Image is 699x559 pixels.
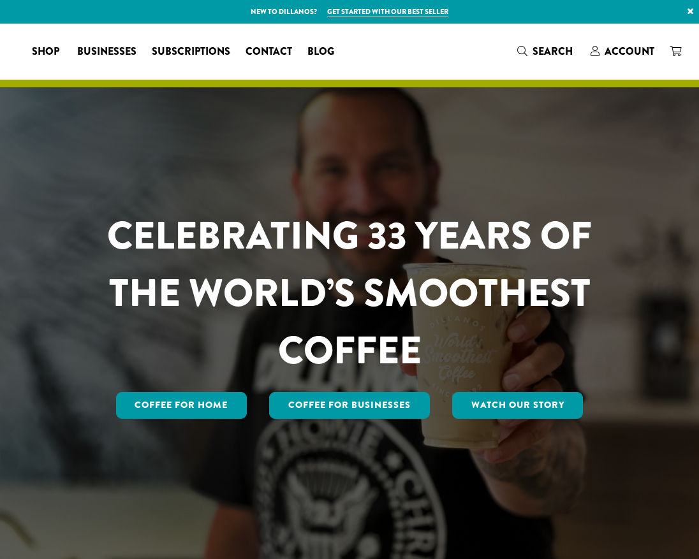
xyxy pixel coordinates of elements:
[116,392,247,419] a: Coffee for Home
[24,41,70,62] a: Shop
[327,6,448,17] a: Get started with our best seller
[605,44,654,59] span: Account
[246,44,292,60] span: Contact
[452,392,584,419] a: Watch Our Story
[152,44,230,60] span: Subscriptions
[510,41,583,62] a: Search
[77,44,136,60] span: Businesses
[533,44,573,59] span: Search
[307,44,334,60] span: Blog
[269,392,430,419] a: Coffee For Businesses
[94,207,605,379] h1: CELEBRATING 33 YEARS OF THE WORLD’S SMOOTHEST COFFEE
[32,44,59,60] span: Shop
